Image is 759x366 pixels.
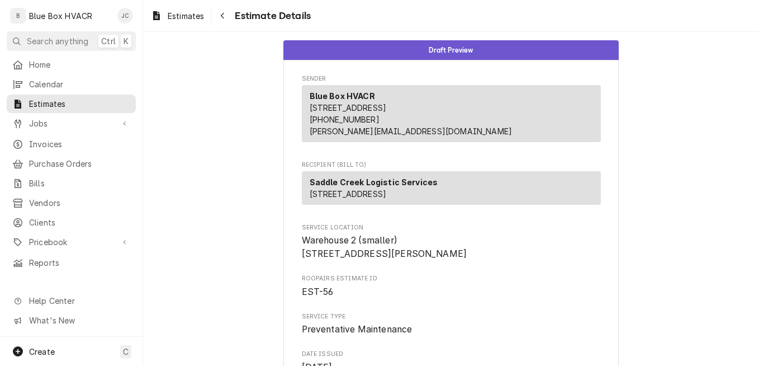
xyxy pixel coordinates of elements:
[123,346,129,358] span: C
[29,236,113,248] span: Pricebook
[283,40,619,60] div: Status
[117,8,133,24] div: Josh Canfield's Avatar
[302,74,601,147] div: Estimate Sender
[302,74,601,83] span: Sender
[168,10,204,22] span: Estimates
[29,78,130,90] span: Calendar
[310,189,387,199] span: [STREET_ADDRESS]
[310,91,375,101] strong: Blue Box HVACR
[310,115,379,124] a: [PHONE_NUMBER]
[302,323,601,336] span: Service Type
[302,287,334,297] span: EST-56
[302,285,601,299] span: Roopairs Estimate ID
[302,312,601,321] span: Service Type
[7,194,136,212] a: Vendors
[101,35,116,47] span: Ctrl
[302,171,601,205] div: Recipient (Bill To)
[29,315,129,326] span: What's New
[310,126,513,136] a: [PERSON_NAME][EMAIL_ADDRESS][DOMAIN_NAME]
[429,46,473,54] span: Draft Preview
[7,135,136,153] a: Invoices
[29,257,130,269] span: Reports
[7,174,136,193] a: Bills
[29,59,130,71] span: Home
[29,118,113,129] span: Jobs
[302,171,601,209] div: Recipient (Bill To)
[302,324,412,335] span: Preventative Maintenance
[302,223,601,232] span: Service Location
[302,85,601,147] div: Sender
[310,103,387,112] span: [STREET_ADDRESS]
[29,138,130,150] span: Invoices
[302,274,601,283] span: Roopairs Estimate ID
[10,8,26,24] div: B
[7,114,136,133] a: Go to Jobs
[124,35,129,47] span: K
[27,35,88,47] span: Search anything
[29,10,92,22] div: Blue Box HVACR
[7,75,136,93] a: Calendar
[146,7,208,25] a: Estimates
[7,311,136,330] a: Go to What's New
[7,31,136,51] button: Search anythingCtrlK
[302,312,601,336] div: Service Type
[7,292,136,310] a: Go to Help Center
[29,158,130,170] span: Purchase Orders
[7,55,136,74] a: Home
[29,197,130,209] span: Vendors
[302,234,601,260] span: Service Location
[302,161,601,210] div: Estimate Recipient
[29,347,55,356] span: Create
[29,98,130,110] span: Estimates
[7,254,136,272] a: Reports
[231,8,311,24] span: Estimate Details
[302,274,601,298] div: Roopairs Estimate ID
[29,295,129,307] span: Help Center
[302,85,601,142] div: Sender
[7,154,136,173] a: Purchase Orders
[117,8,133,24] div: JC
[29,177,130,189] span: Bills
[7,95,136,113] a: Estimates
[29,217,130,228] span: Clients
[302,235,467,259] span: Warehouse 2 (smaller) [STREET_ADDRESS][PERSON_NAME]
[7,233,136,251] a: Go to Pricebook
[302,161,601,170] span: Recipient (Bill To)
[7,213,136,232] a: Clients
[310,177,438,187] strong: Saddle Creek Logistic Services
[214,7,231,25] button: Navigate back
[302,223,601,261] div: Service Location
[302,350,601,359] span: Date Issued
